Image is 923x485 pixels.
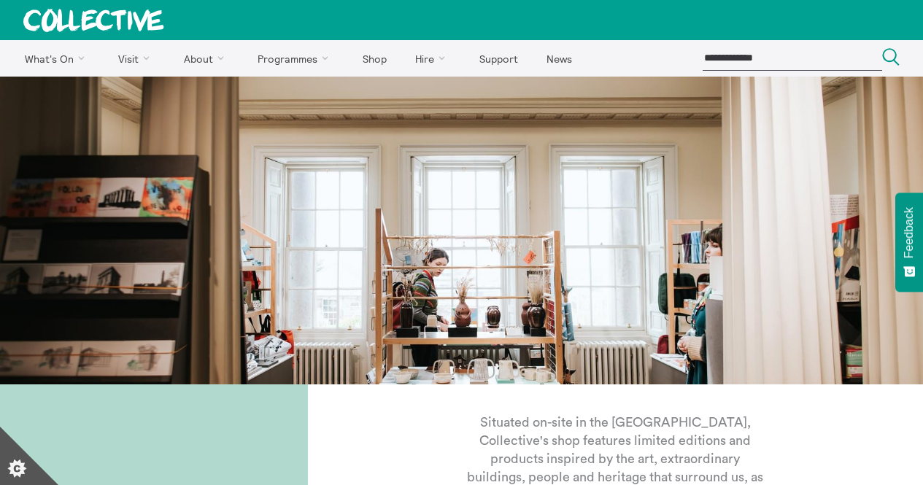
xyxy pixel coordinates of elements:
a: Hire [403,40,464,77]
a: Support [466,40,530,77]
a: About [171,40,242,77]
a: Programmes [245,40,347,77]
a: What's On [12,40,103,77]
span: Feedback [903,207,916,258]
a: News [533,40,584,77]
button: Feedback - Show survey [895,193,923,292]
a: Visit [106,40,169,77]
a: Shop [349,40,399,77]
